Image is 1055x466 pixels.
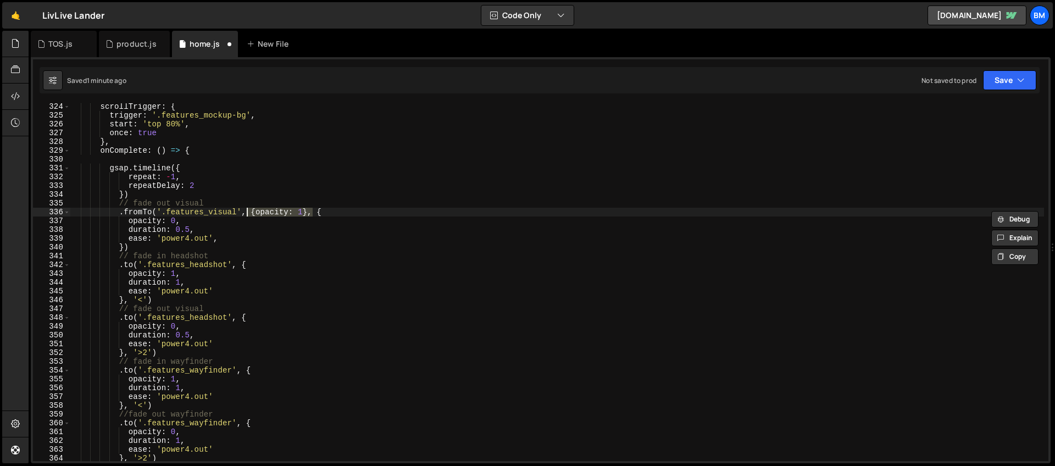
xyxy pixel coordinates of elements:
[33,260,70,269] div: 342
[1030,5,1050,25] a: bm
[33,234,70,243] div: 339
[33,313,70,322] div: 348
[481,5,574,25] button: Code Only
[33,392,70,401] div: 357
[190,38,220,49] div: home.js
[33,102,70,111] div: 324
[33,419,70,428] div: 360
[33,129,70,137] div: 327
[928,5,1026,25] a: [DOMAIN_NAME]
[33,243,70,252] div: 340
[116,38,157,49] div: product.js
[2,2,29,29] a: 🤙
[33,366,70,375] div: 354
[991,211,1039,228] button: Debug
[33,199,70,208] div: 335
[33,340,70,348] div: 351
[33,296,70,304] div: 346
[33,225,70,234] div: 338
[33,217,70,225] div: 337
[991,248,1039,265] button: Copy
[33,181,70,190] div: 333
[33,436,70,445] div: 362
[33,357,70,366] div: 353
[33,146,70,155] div: 329
[33,137,70,146] div: 328
[991,230,1039,246] button: Explain
[33,375,70,384] div: 355
[33,287,70,296] div: 345
[33,278,70,287] div: 344
[33,445,70,454] div: 363
[33,111,70,120] div: 325
[48,38,73,49] div: TOS.js
[33,190,70,199] div: 334
[33,331,70,340] div: 350
[33,348,70,357] div: 352
[33,401,70,410] div: 358
[33,155,70,164] div: 330
[33,384,70,392] div: 356
[33,410,70,419] div: 359
[921,76,976,85] div: Not saved to prod
[33,304,70,313] div: 347
[33,173,70,181] div: 332
[42,9,104,22] div: LivLive Lander
[33,120,70,129] div: 326
[87,76,126,85] div: 1 minute ago
[33,428,70,436] div: 361
[33,269,70,278] div: 343
[67,76,126,85] div: Saved
[33,164,70,173] div: 331
[33,454,70,463] div: 364
[33,208,70,217] div: 336
[33,322,70,331] div: 349
[983,70,1036,90] button: Save
[247,38,293,49] div: New File
[33,252,70,260] div: 341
